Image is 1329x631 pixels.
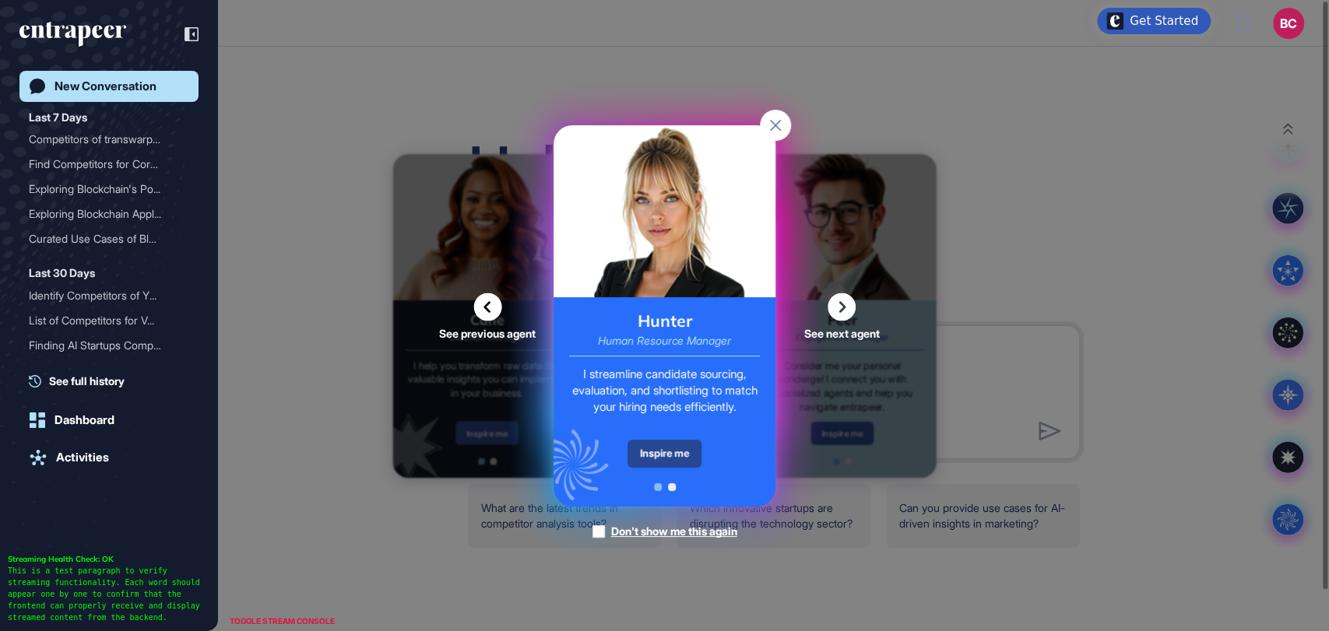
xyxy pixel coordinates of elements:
button: BC [1273,8,1304,39]
div: New Conversation [54,79,156,93]
a: See full history [29,373,199,389]
div: TOGGLE STREAM CONSOLE [226,612,339,631]
div: Identify Competitors of Yugen Company [29,283,189,308]
div: Competitors of transwarp.io [29,127,189,152]
a: Activities [19,442,199,473]
div: Activities [56,450,109,464]
a: New Conversation [19,71,199,102]
div: Curated Use Cases of Blockchain Applications in Health Insurance [29,226,189,251]
a: Dashboard [19,405,199,436]
span: See next agent [804,328,880,338]
div: Don't show me this again [611,524,737,539]
div: Dashboard [54,413,114,427]
div: Inspire me [628,440,701,468]
div: Human Resource Manager [598,335,731,346]
div: Exploring Blockchain's Po... [29,177,177,202]
div: Find Competitors for Corm... [29,152,177,177]
div: Hunter [638,313,692,329]
span: See full history [49,373,125,389]
img: hunter-card.png [554,125,775,297]
div: List of Competitors for VoltaGrid [29,308,189,333]
div: Find Competitors for Cormind [29,152,189,177]
div: Competitors of transwarp.... [29,127,177,152]
div: Finding AI Startups Competing with Fal.ai and Having Turkish Co-founders [29,333,189,358]
div: Son İki Haftada Yeniden Sigorta Trendleri ve Gelişmeleri Hakkında Güncel Haberler [29,358,189,383]
div: Last 7 Days [29,108,87,127]
div: entrapeer-logo [19,22,126,47]
div: Exploring Blockchain Appl... [29,202,177,226]
div: Curated Use Cases of Bloc... [29,226,177,251]
span: See previous agent [439,328,536,338]
div: Open Get Started checklist [1097,8,1211,34]
div: I streamline candidate sourcing, evaluation, and shortlisting to match your hiring needs efficien... [569,366,760,415]
div: Get Started [1130,13,1198,29]
div: Finding AI Startups Compe... [29,333,177,358]
div: Son İki Haftada Yeniden S... [29,358,177,383]
div: Identify Competitors of Y... [29,283,177,308]
div: Exploring Blockchain Applications in the Global Health Insurance Industry [29,202,189,226]
div: Exploring Blockchain's Potential in Health Insurance [29,177,189,202]
div: List of Competitors for V... [29,308,177,333]
img: launcher-image-alternative-text [1106,12,1123,30]
div: Last 30 Days [29,264,95,282]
